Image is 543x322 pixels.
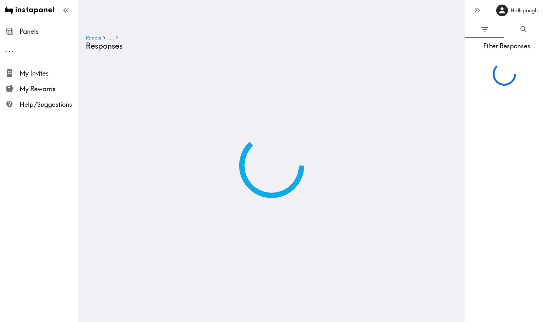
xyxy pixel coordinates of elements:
span: . [107,34,109,41]
span: Help/Suggestions [19,100,78,109]
span: . [110,34,111,41]
a: ... [107,35,114,41]
span: . [12,45,14,54]
h6: Hallspaugh [511,7,538,14]
span: Search [519,25,528,34]
span: My Invites [19,69,78,78]
span: My Rewards [19,84,78,93]
span: . [8,45,10,54]
span: . [112,34,114,41]
button: Filter Responses [465,21,504,38]
a: Panels [86,35,101,41]
span: Panels [19,27,78,36]
h4: Responses [86,41,452,51]
span: Filter Responses [471,42,543,51]
span: . [5,45,7,54]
